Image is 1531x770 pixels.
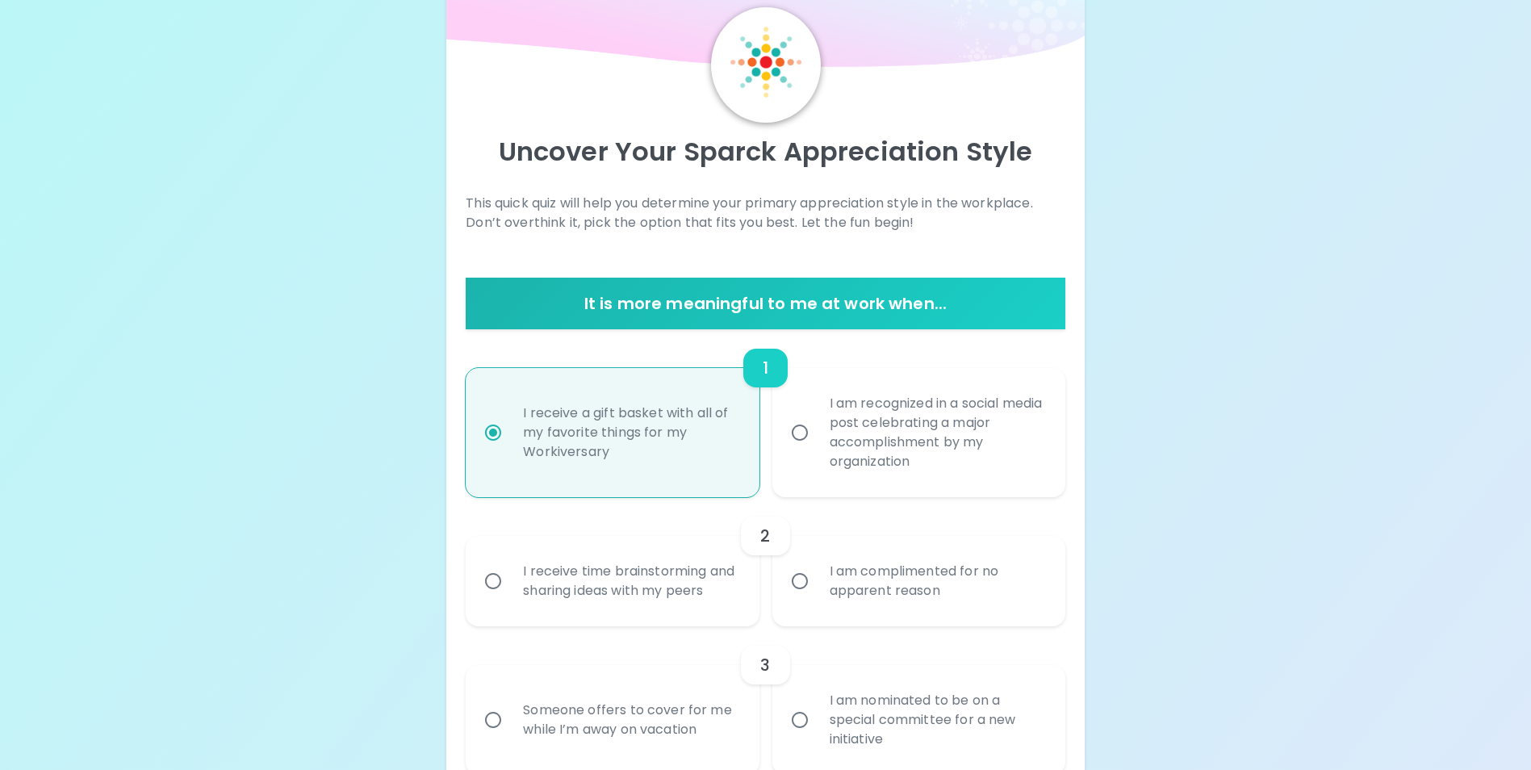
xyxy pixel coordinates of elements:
div: choice-group-check [466,329,1065,497]
h6: 1 [763,355,768,381]
div: I am nominated to be on a special committee for a new initiative [817,672,1056,768]
p: Uncover Your Sparck Appreciation Style [466,136,1065,168]
div: I am recognized in a social media post celebrating a major accomplishment by my organization [817,375,1056,491]
h6: It is more meaningful to me at work when... [472,291,1058,316]
img: Sparck Logo [730,27,801,98]
p: This quick quiz will help you determine your primary appreciation style in the workplace. Don’t o... [466,194,1065,232]
h6: 3 [760,652,770,678]
h6: 2 [760,523,770,549]
div: I receive a gift basket with all of my favorite things for my Workiversary [510,384,750,481]
div: choice-group-check [466,497,1065,626]
div: Someone offers to cover for me while I’m away on vacation [510,681,750,759]
div: I receive time brainstorming and sharing ideas with my peers [510,542,750,620]
div: I am complimented for no apparent reason [817,542,1056,620]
